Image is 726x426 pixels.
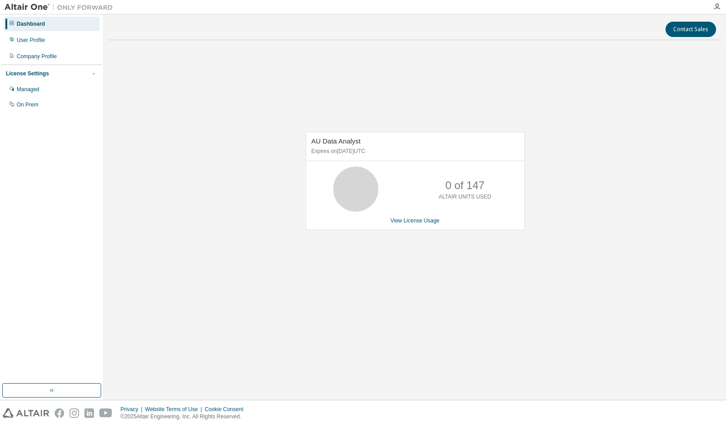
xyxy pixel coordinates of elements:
[99,408,112,418] img: youtube.svg
[3,408,49,418] img: altair_logo.svg
[121,413,249,421] p: © 2025 Altair Engineering, Inc. All Rights Reserved.
[391,218,440,224] a: View License Usage
[6,70,49,77] div: License Settings
[205,406,248,413] div: Cookie Consent
[17,101,38,108] div: On Prem
[17,37,45,44] div: User Profile
[312,148,517,155] p: Expires on [DATE] UTC
[17,86,39,93] div: Managed
[17,53,57,60] div: Company Profile
[17,20,45,28] div: Dashboard
[665,22,716,37] button: Contact Sales
[84,408,94,418] img: linkedin.svg
[145,406,205,413] div: Website Terms of Use
[55,408,64,418] img: facebook.svg
[70,408,79,418] img: instagram.svg
[439,193,491,201] p: ALTAIR UNITS USED
[121,406,145,413] div: Privacy
[445,178,484,193] p: 0 of 147
[5,3,117,12] img: Altair One
[312,137,361,145] span: AU Data Analyst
